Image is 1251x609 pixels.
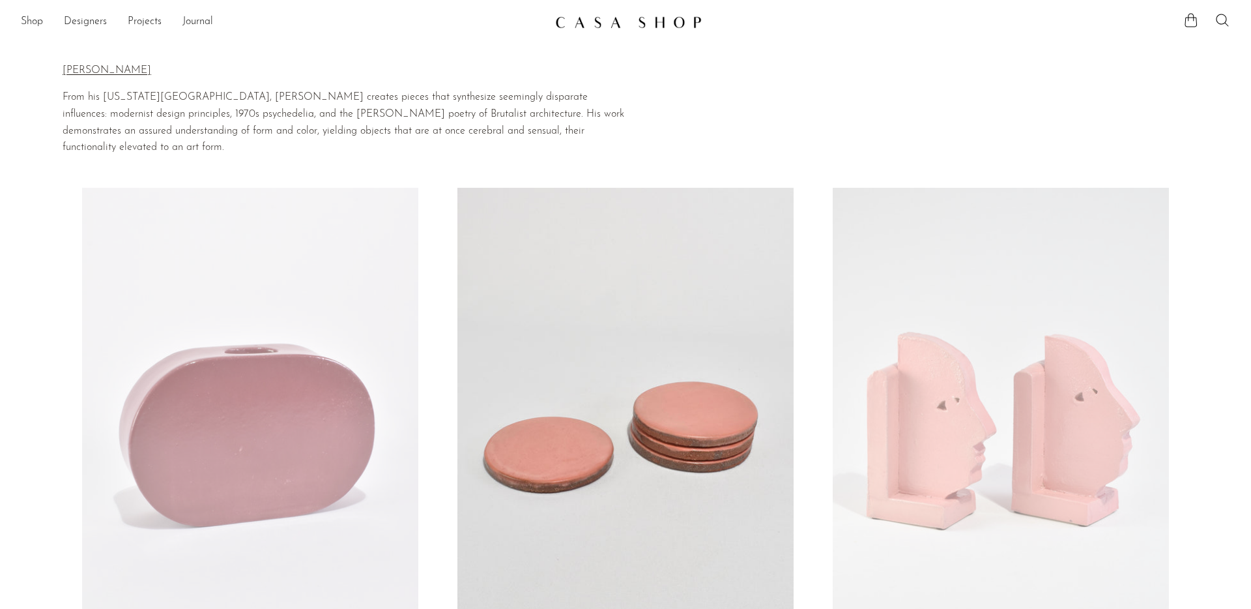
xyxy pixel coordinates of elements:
p: From his [US_STATE][GEOGRAPHIC_DATA], [PERSON_NAME] creates pieces that synthesize seemingly disp... [63,89,625,156]
ul: NEW HEADER MENU [21,11,545,33]
a: Shop [21,14,43,31]
a: Journal [182,14,213,31]
a: Projects [128,14,162,31]
p: [PERSON_NAME] [63,63,625,80]
nav: Desktop navigation [21,11,545,33]
a: Designers [64,14,107,31]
